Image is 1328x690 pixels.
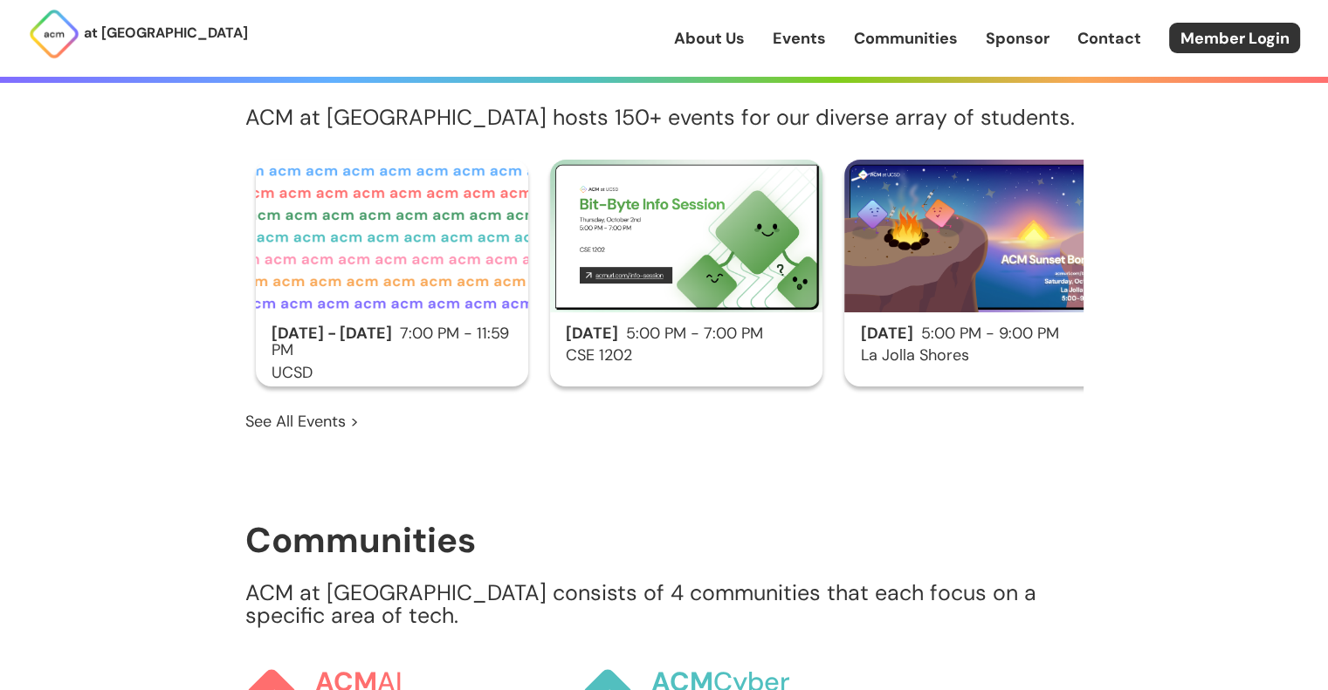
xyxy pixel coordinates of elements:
[550,325,822,343] h2: 5:00 PM - 7:00 PM
[844,160,1117,312] img: ACM Sunset Bonfire
[256,365,528,382] h3: UCSD
[1077,27,1141,50] a: Contact
[245,106,1084,129] p: ACM at [GEOGRAPHIC_DATA] hosts 150+ events for our diverse array of students.
[272,323,392,344] span: [DATE] - [DATE]
[860,323,912,344] span: [DATE]
[550,347,822,365] h3: CSE 1202
[28,8,80,60] img: ACM Logo
[1169,23,1300,53] a: Member Login
[245,45,1084,84] h1: Events
[854,27,958,50] a: Communities
[986,27,1049,50] a: Sponsor
[844,325,1117,343] h2: 5:00 PM - 9:00 PM
[245,582,1084,627] p: ACM at [GEOGRAPHIC_DATA] consists of 4 communities that each focus on a specific area of tech.
[674,27,745,50] a: About Us
[245,521,1084,559] h1: Communities
[566,323,618,344] span: [DATE]
[773,27,826,50] a: Events
[84,22,248,44] p: at [GEOGRAPHIC_DATA]
[245,410,359,433] a: See All Events >
[256,325,528,360] h2: 7:00 PM - 11:59 PM
[256,160,528,312] img: ACM Fall 2025 Census
[844,347,1117,365] h3: La Jolla Shores
[28,8,248,60] a: at [GEOGRAPHIC_DATA]
[550,160,822,312] img: Bit-Byte Info Session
